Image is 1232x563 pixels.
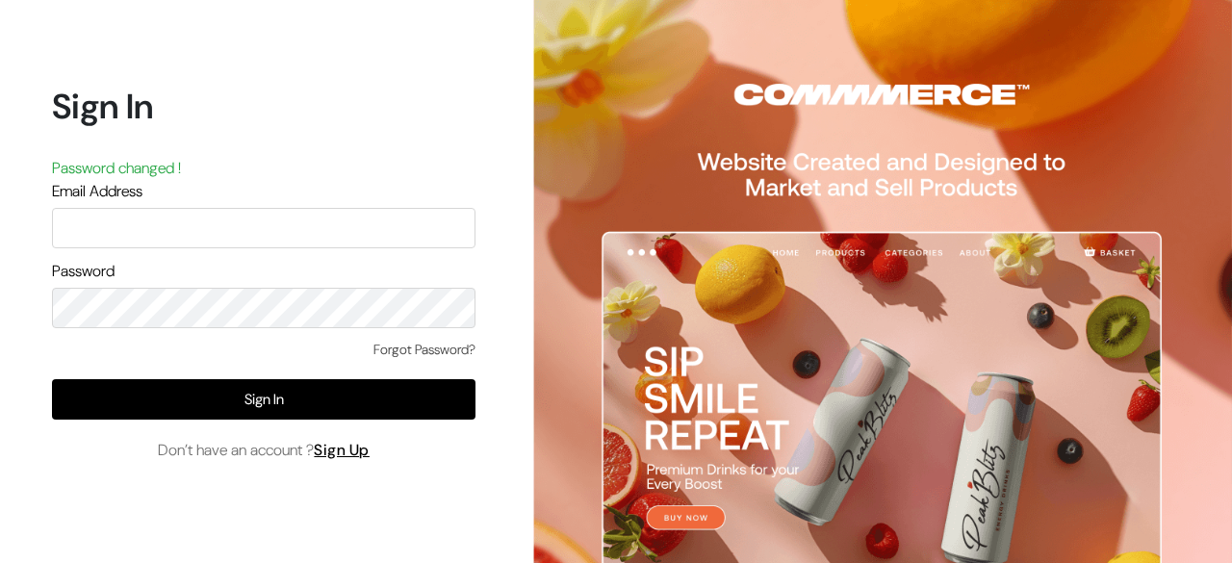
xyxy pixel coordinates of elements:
label: Password [52,260,115,283]
a: Sign Up [314,440,370,460]
a: Forgot Password? [373,340,475,360]
div: Password changed ! [52,157,475,180]
label: Email Address [52,180,142,203]
span: Don’t have an account ? [158,439,370,462]
button: Sign In [52,379,475,420]
h1: Sign In [52,86,475,127]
